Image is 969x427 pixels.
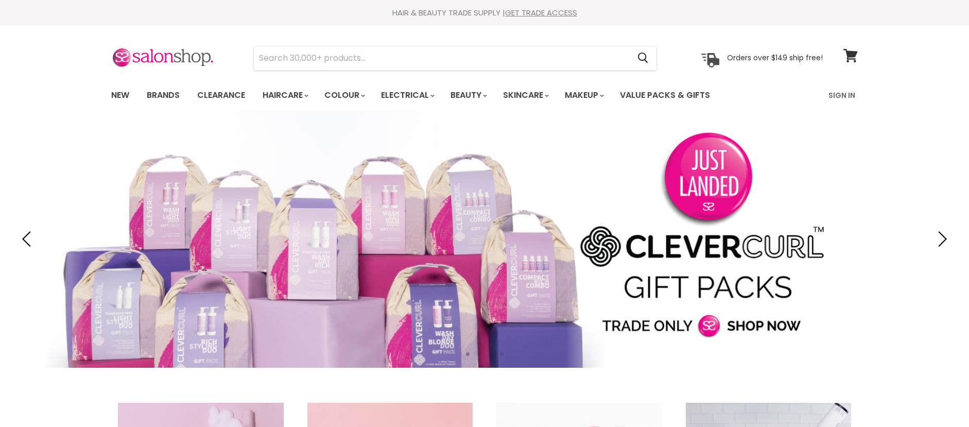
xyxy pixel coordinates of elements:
[505,7,577,18] a: GET TRADE ACCESS
[255,84,315,106] a: Haircare
[477,352,481,356] li: Page dot 2
[443,84,493,106] a: Beauty
[500,352,504,356] li: Page dot 4
[98,80,871,110] nav: Main
[317,84,371,106] a: Colour
[103,80,770,110] ul: Main menu
[103,84,137,106] a: New
[18,229,39,249] button: Previous
[495,84,555,106] a: Skincare
[557,84,610,106] a: Makeup
[189,84,253,106] a: Clearance
[930,229,951,249] button: Next
[612,84,718,106] a: Value Packs & Gifts
[466,352,470,356] li: Page dot 1
[629,46,656,70] button: Search
[253,46,657,71] form: Product
[489,352,492,356] li: Page dot 3
[822,84,861,106] a: Sign In
[373,84,441,106] a: Electrical
[254,46,629,70] input: Search
[727,53,823,62] p: Orders over $149 ship free!
[98,8,871,18] div: HAIR & BEAUTY TRADE SUPPLY |
[139,84,187,106] a: Brands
